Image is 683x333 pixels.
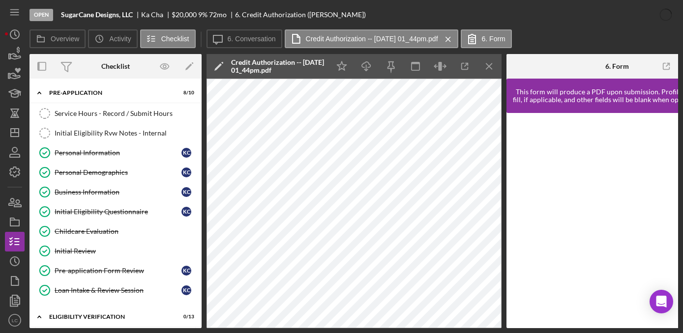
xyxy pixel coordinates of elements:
div: 0 / 13 [177,314,194,320]
div: K C [181,148,191,158]
span: $20,000 [172,10,197,19]
label: Overview [51,35,79,43]
div: Initial Eligibility Rvw Notes - Internal [55,129,196,137]
div: Ka Cha [141,11,172,19]
div: Initial Review [55,247,196,255]
a: Business InformationKC [34,182,197,202]
label: Credit Authorization -- [DATE] 01_44pm.pdf [306,35,438,43]
div: 9 % [198,11,208,19]
text: LC [12,318,18,323]
a: Loan Intake & Review SessionKC [34,280,197,300]
div: Personal Demographics [55,168,181,176]
div: K C [181,167,191,177]
div: Open Intercom Messenger [650,290,673,313]
div: Credit Authorization -- [DATE] 01_44pm.pdf [231,58,325,74]
button: 6. Conversation [207,29,282,48]
div: Business Information [55,188,181,196]
div: 6. Credit Authorization ([PERSON_NAME]) [235,11,366,19]
button: Credit Authorization -- [DATE] 01_44pm.pdf [285,29,458,48]
button: 6. Form [461,29,512,48]
a: Initial Eligibility QuestionnaireKC [34,202,197,222]
div: Personal Information [55,149,181,157]
button: Activity [88,29,137,48]
button: Overview [30,29,86,48]
div: Pre-Application [49,90,170,96]
button: Checklist [140,29,196,48]
div: 6. Form [605,62,629,70]
div: Open [30,9,53,21]
div: K C [181,207,191,217]
div: 8 / 10 [177,90,194,96]
div: Childcare Evaluation [55,227,196,235]
div: Pre-application Form Review [55,267,181,275]
a: Personal InformationKC [34,143,197,163]
div: Initial Eligibility Questionnaire [55,208,181,216]
label: 6. Conversation [228,35,276,43]
div: Checklist [101,62,130,70]
a: Personal DemographicsKC [34,163,197,182]
div: Eligibility Verification [49,314,170,320]
div: K C [181,285,191,295]
div: Service Hours - Record / Submit Hours [55,110,196,117]
a: Initial Review [34,241,197,261]
a: Pre-application Form ReviewKC [34,261,197,280]
a: Initial Eligibility Rvw Notes - Internal [34,123,197,143]
div: K C [181,266,191,276]
label: 6. Form [482,35,505,43]
div: 72 mo [209,11,227,19]
a: Service Hours - Record / Submit Hours [34,104,197,123]
div: Loan Intake & Review Session [55,286,181,294]
button: LC [5,310,25,330]
label: Checklist [161,35,189,43]
a: Childcare Evaluation [34,222,197,241]
b: SugarCane Designs, LLC [61,11,133,19]
label: Activity [109,35,131,43]
div: K C [181,187,191,197]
